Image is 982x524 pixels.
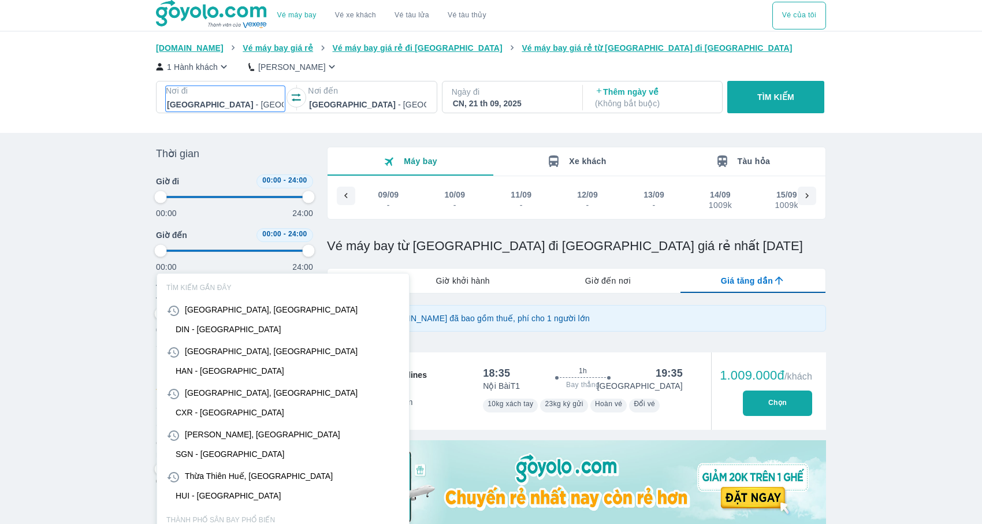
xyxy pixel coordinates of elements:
button: Vé của tôi [772,2,826,29]
span: 23kg ký gửi [545,400,583,408]
div: choose transportation mode [772,2,826,29]
nav: breadcrumb [156,42,826,54]
p: [PERSON_NAME] [258,61,326,73]
p: 24:00 [292,261,313,273]
div: 19:35 [656,366,683,380]
button: Chọn [743,391,812,416]
div: [PERSON_NAME], [GEOGRAPHIC_DATA] [185,429,340,440]
span: [DOMAIN_NAME] [156,43,224,53]
span: Giờ đến [156,229,187,241]
button: [PERSON_NAME] [248,61,338,73]
p: Nơi đến [308,85,427,96]
span: 00:00 [262,230,281,238]
div: 11/09 [511,189,531,200]
span: Giá tăng dần [721,275,773,287]
button: Vé tàu thủy [438,2,496,29]
p: Thêm ngày về [595,86,712,109]
p: Giá vé 1 chiều cho 1 người lớn [156,437,252,460]
p: TÌM KIẾM GẦN ĐÂY [157,283,409,292]
span: Giờ khởi hành [436,275,490,287]
div: 1.009.000đ [720,369,812,382]
p: ( Không bắt buộc ) [595,98,712,109]
p: [GEOGRAPHIC_DATA] [597,380,683,392]
span: Hãng bay [156,357,200,371]
div: 14/09 [710,189,731,200]
span: Giá vé [156,419,186,433]
span: Đổi vé [634,400,655,408]
p: 0 tiếng [156,324,181,336]
span: Thời gian tổng hành trình [156,282,236,305]
a: Vé tàu lửa [385,2,438,29]
span: Giờ đến nơi [585,275,631,287]
div: - [445,200,464,210]
span: 24:00 [288,176,307,184]
div: 18:35 [483,366,510,380]
button: TÌM KIẾM [727,81,824,113]
p: 0đ [156,475,165,487]
div: 1009k [775,200,798,210]
span: /khách [784,371,812,381]
span: Giờ đi [156,176,179,187]
div: [GEOGRAPHIC_DATA], [GEOGRAPHIC_DATA] [185,387,358,399]
span: - [284,176,286,184]
div: - [578,200,597,210]
span: 10kg xách tay [488,400,533,408]
span: Vé máy bay giá rẻ từ [GEOGRAPHIC_DATA] đi [GEOGRAPHIC_DATA] [522,43,792,53]
div: 12/09 [577,189,598,200]
span: 24:00 [288,230,307,238]
div: [GEOGRAPHIC_DATA], [GEOGRAPHIC_DATA] [185,345,358,357]
div: CXR - [GEOGRAPHIC_DATA] [176,408,284,417]
div: scrollable day and price [355,187,798,212]
span: - [284,230,286,238]
span: Hoàn vé [595,400,623,408]
div: Thừa Thiên Huế, [GEOGRAPHIC_DATA] [185,470,333,482]
span: 00:00 [262,176,281,184]
p: TÌM KIẾM [757,91,794,103]
span: Vé máy bay giá rẻ [243,43,313,53]
a: Vé xe khách [335,11,376,20]
span: Xe khách [569,157,606,166]
p: 00:00 [156,207,177,219]
div: 15/09 [776,189,797,200]
span: 1h [579,366,587,376]
p: 1 Hành khách [167,61,218,73]
div: - [511,200,531,210]
h1: Vé máy bay từ [GEOGRAPHIC_DATA] đi [GEOGRAPHIC_DATA] giá rẻ nhất [DATE] [327,238,826,254]
span: Máy bay [404,157,437,166]
p: 24:00 [292,207,313,219]
span: Vé máy bay giá rẻ đi [GEOGRAPHIC_DATA] [333,43,503,53]
div: - [379,200,399,210]
div: HAN - [GEOGRAPHIC_DATA] [176,366,284,376]
p: Nội Bài T1 [483,380,520,392]
div: CN, 21 th 09, 2025 [453,98,570,109]
p: Giá trên [DOMAIN_NAME] đã bao gồm thuế, phí cho 1 người lớn [349,313,590,324]
span: Tàu hỏa [738,157,771,166]
p: 00:00 [156,261,177,273]
span: Thời gian [156,147,199,161]
a: Vé máy bay [277,11,317,20]
div: 10/09 [444,189,465,200]
div: DIN - [GEOGRAPHIC_DATA] [176,325,281,334]
p: Ngày đi [452,86,571,98]
div: choose transportation mode [268,2,496,29]
p: Nơi đi [166,85,285,96]
div: 13/09 [643,189,664,200]
div: [GEOGRAPHIC_DATA], [GEOGRAPHIC_DATA] [185,304,358,315]
div: 1009k [709,200,732,210]
div: 09/09 [378,189,399,200]
div: SGN - [GEOGRAPHIC_DATA] [176,449,285,459]
div: - [644,200,664,210]
span: Vietnam Airlines [364,369,427,388]
button: 1 Hành khách [156,61,230,73]
div: lab API tabs example [390,269,825,293]
div: HUI - [GEOGRAPHIC_DATA] [176,491,281,500]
